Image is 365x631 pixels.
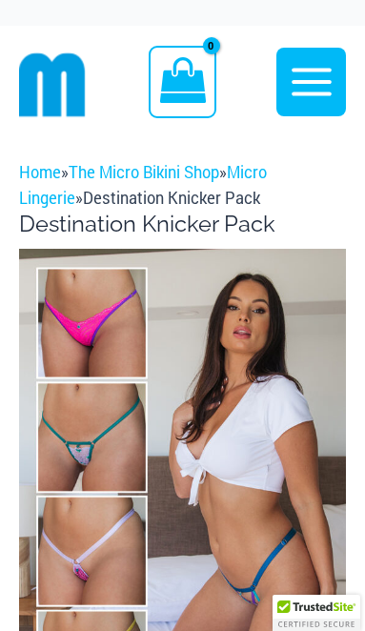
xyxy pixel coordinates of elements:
[19,51,86,118] img: cropped mm emblem
[19,162,267,208] span: » » »
[69,162,219,182] a: The Micro Bikini Shop
[83,188,260,208] span: Destination Knicker Pack
[19,162,61,182] a: Home
[149,46,216,118] a: View Shopping Cart, empty
[273,595,360,631] div: TrustedSite Certified
[19,211,346,237] h1: Destination Knicker Pack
